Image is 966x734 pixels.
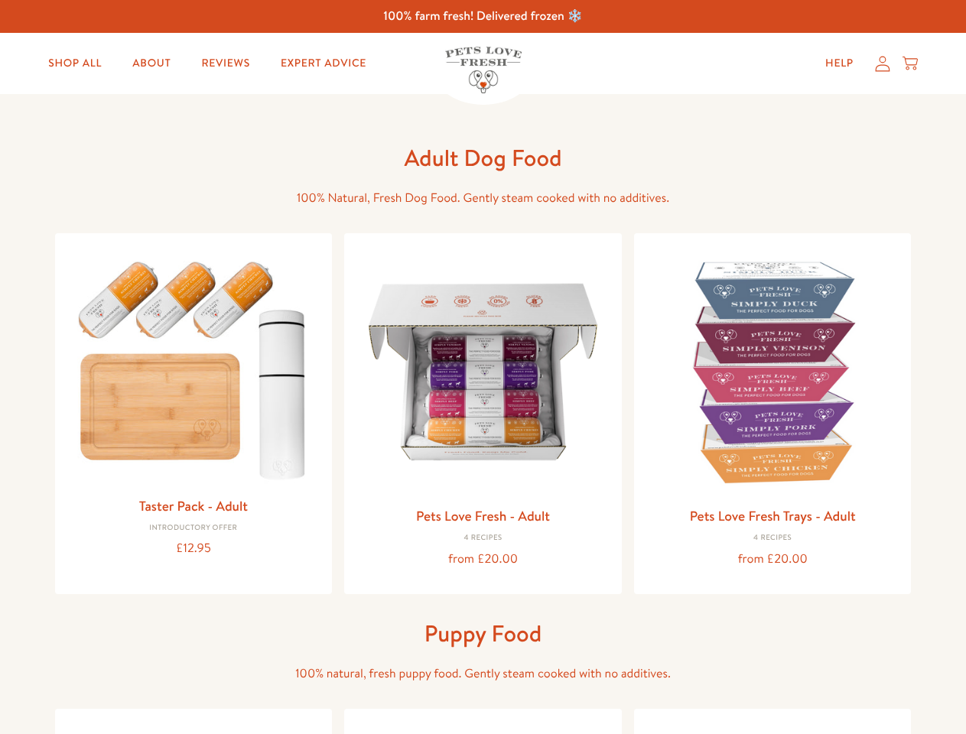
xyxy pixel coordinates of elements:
[813,48,866,79] a: Help
[239,143,728,173] h1: Adult Dog Food
[356,245,610,499] img: Pets Love Fresh - Adult
[67,245,320,488] img: Taster Pack - Adult
[189,48,262,79] a: Reviews
[646,245,899,499] img: Pets Love Fresh Trays - Adult
[139,496,248,515] a: Taster Pack - Adult
[445,47,522,93] img: Pets Love Fresh
[646,534,899,543] div: 4 Recipes
[356,534,610,543] div: 4 Recipes
[67,524,320,533] div: Introductory Offer
[239,619,728,648] h1: Puppy Food
[36,48,114,79] a: Shop All
[67,538,320,559] div: £12.95
[297,190,669,206] span: 100% Natural, Fresh Dog Food. Gently steam cooked with no additives.
[646,549,899,570] div: from £20.00
[295,665,671,682] span: 100% natural, fresh puppy food. Gently steam cooked with no additives.
[690,506,856,525] a: Pets Love Fresh Trays - Adult
[356,549,610,570] div: from £20.00
[120,48,183,79] a: About
[416,506,550,525] a: Pets Love Fresh - Adult
[268,48,379,79] a: Expert Advice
